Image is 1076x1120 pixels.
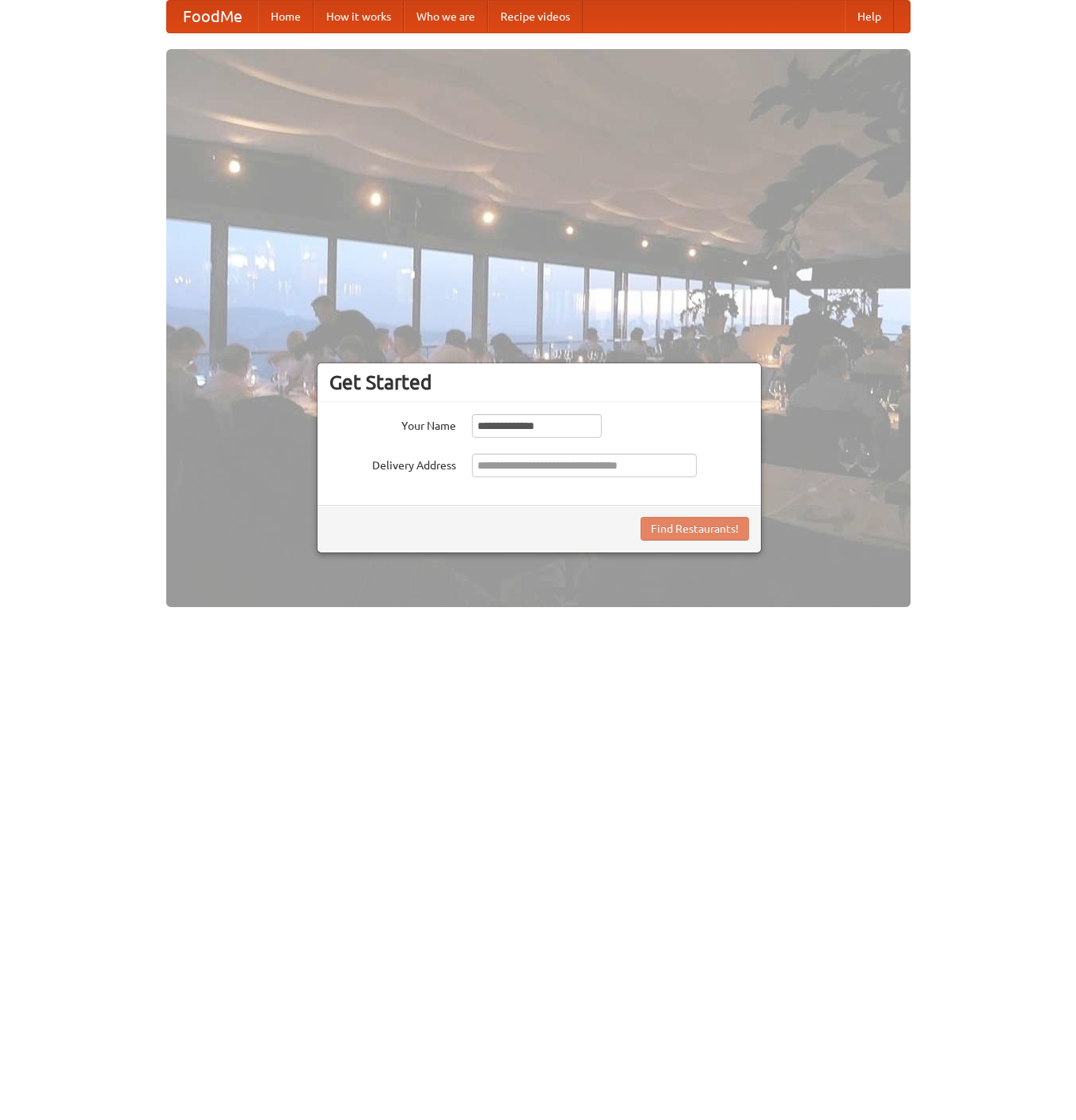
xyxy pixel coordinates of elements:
[329,414,456,434] label: Your Name
[641,517,749,541] button: Find Restaurants!
[329,454,456,473] label: Delivery Address
[845,1,894,32] a: Help
[258,1,314,32] a: Home
[488,1,583,32] a: Recipe videos
[329,370,749,394] h3: Get Started
[404,1,488,32] a: Who we are
[167,1,258,32] a: FoodMe
[314,1,404,32] a: How it works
